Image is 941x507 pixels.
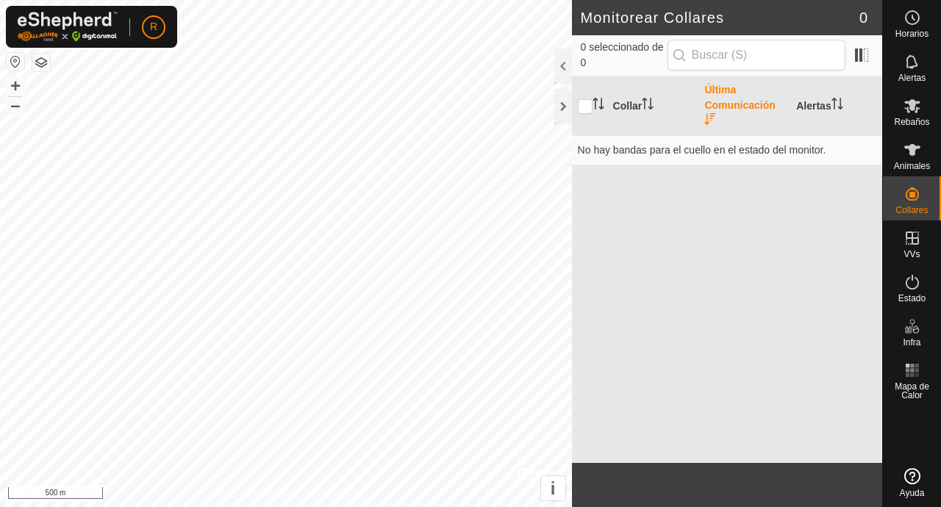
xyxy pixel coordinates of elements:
span: Infra [903,338,920,347]
span: R [150,19,157,35]
button: i [541,476,565,500]
span: 0 [859,7,867,29]
a: Política de Privacidad [210,488,294,501]
span: i [551,478,556,498]
td: No hay bandas para el cuello en el estado del monitor. [572,135,882,165]
a: Contáctenos [312,488,362,501]
img: Logo Gallagher [18,12,118,42]
a: Ayuda [883,462,941,503]
p-sorticon: Activar para ordenar [642,100,654,112]
span: Estado [898,294,926,303]
span: Ayuda [900,489,925,497]
button: – [7,96,24,114]
span: 0 seleccionado de 0 [581,40,668,71]
h2: Monitorear Collares [581,9,859,26]
span: Mapa de Calor [887,382,937,400]
input: Buscar (S) [668,40,845,71]
span: VVs [904,250,920,259]
span: Alertas [898,73,926,82]
button: Capas del Mapa [32,54,50,71]
span: Animales [894,162,930,170]
th: Collar [607,76,699,136]
p-sorticon: Activar para ordenar [704,115,716,127]
button: Restablecer Mapa [7,53,24,71]
span: Collares [895,206,928,215]
span: Horarios [895,29,929,38]
th: Última Comunicación [698,76,790,136]
p-sorticon: Activar para ordenar [593,100,604,112]
th: Alertas [790,76,882,136]
span: Rebaños [894,118,929,126]
p-sorticon: Activar para ordenar [831,100,843,112]
button: + [7,77,24,95]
